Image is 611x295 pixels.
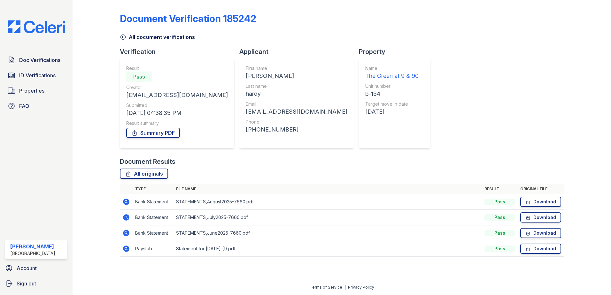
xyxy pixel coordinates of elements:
td: Bank Statement [133,210,174,225]
div: Phone [246,119,347,125]
td: STATEMENTS,July2025-7660.pdf [174,210,482,225]
td: Statement for [DATE] (1).pdf [174,241,482,257]
div: Pass [484,214,515,221]
div: Last name [246,83,347,89]
td: STATEMENTS,June2025-7660.pdf [174,225,482,241]
div: [GEOGRAPHIC_DATA] [10,250,55,257]
div: Pass [126,72,152,82]
a: Account [3,262,70,275]
div: Creator [126,84,228,91]
a: Privacy Policy [348,285,374,290]
div: The Green at 9 & 90 [365,72,419,80]
div: Property [359,47,436,56]
th: Original file [518,184,564,194]
div: Result [126,65,228,72]
div: Verification [120,47,239,56]
div: Email [246,101,347,107]
div: [PHONE_NUMBER] [246,125,347,134]
span: Account [17,264,37,272]
a: FAQ [5,100,67,112]
th: Type [133,184,174,194]
div: Submitted [126,102,228,109]
a: Doc Verifications [5,54,67,66]
div: Unit number [365,83,419,89]
td: Bank Statement [133,225,174,241]
div: Pass [484,246,515,252]
div: Applicant [239,47,359,56]
td: Paystub [133,241,174,257]
a: Terms of Service [310,285,342,290]
img: CE_Logo_Blue-a8612792a0a2168367f1c8372b55b34899dd931a85d93a1a3d3e32e68fde9ad4.png [3,20,70,33]
span: Doc Verifications [19,56,60,64]
a: ID Verifications [5,69,67,82]
th: Result [482,184,518,194]
iframe: chat widget [584,269,605,289]
div: [DATE] [365,107,419,116]
div: [PERSON_NAME] [246,72,347,80]
div: Target move in date [365,101,419,107]
a: Download [520,212,561,223]
a: All originals [120,169,168,179]
div: Pass [484,199,515,205]
a: Download [520,228,561,238]
a: Download [520,197,561,207]
td: Bank Statement [133,194,174,210]
div: Document Results [120,157,175,166]
span: FAQ [19,102,29,110]
div: First name [246,65,347,72]
div: b-154 [365,89,419,98]
th: File name [174,184,482,194]
div: Result summary [126,120,228,126]
span: Sign out [17,280,36,287]
td: STATEMENTS,August2025-7660.pdf [174,194,482,210]
a: Summary PDF [126,128,180,138]
div: [PERSON_NAME] [10,243,55,250]
div: Document Verification 185242 [120,13,256,24]
div: hardy [246,89,347,98]
a: All document verifications [120,33,195,41]
a: Name The Green at 9 & 90 [365,65,419,80]
div: [EMAIL_ADDRESS][DOMAIN_NAME] [246,107,347,116]
div: [EMAIL_ADDRESS][DOMAIN_NAME] [126,91,228,100]
span: ID Verifications [19,72,56,79]
a: Sign out [3,277,70,290]
div: Pass [484,230,515,236]
a: Properties [5,84,67,97]
div: Name [365,65,419,72]
div: [DATE] 04:38:35 PM [126,109,228,117]
div: | [344,285,346,290]
span: Properties [19,87,44,95]
a: Download [520,244,561,254]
